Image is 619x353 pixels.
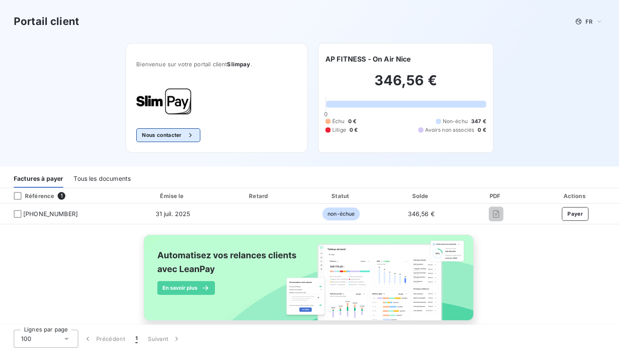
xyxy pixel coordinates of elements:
[325,54,411,64] h6: AP FITNESS - On Air Nice
[136,61,297,68] span: Bienvenue sur votre portail client .
[21,334,31,343] span: 100
[324,111,328,118] span: 0
[143,330,186,348] button: Suivant
[348,118,356,125] span: 0 €
[227,61,250,68] span: Slimpay
[78,330,130,348] button: Précédent
[462,192,530,200] div: PDF
[220,192,299,200] div: Retard
[74,170,131,188] div: Tous les documents
[7,192,54,200] div: Référence
[136,88,191,115] img: Company logo
[325,72,486,98] h2: 346,56 €
[383,192,459,200] div: Solde
[14,14,79,29] h3: Portail client
[136,128,200,142] button: Nous contacter
[332,126,346,134] span: Litige
[533,192,617,200] div: Actions
[58,192,65,200] span: 1
[349,126,358,134] span: 0 €
[135,334,138,343] span: 1
[585,18,592,25] span: FR
[156,210,190,217] span: 31 juil. 2025
[130,330,143,348] button: 1
[322,207,360,220] span: non-échue
[425,126,474,134] span: Avoirs non associés
[303,192,380,200] div: Statut
[136,229,483,335] img: banner
[14,170,63,188] div: Factures à payer
[562,207,588,221] button: Payer
[129,192,216,200] div: Émise le
[478,126,486,134] span: 0 €
[332,118,345,125] span: Échu
[471,118,486,125] span: 347 €
[408,210,435,217] span: 346,56 €
[23,210,78,218] span: [PHONE_NUMBER]
[443,118,468,125] span: Non-échu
